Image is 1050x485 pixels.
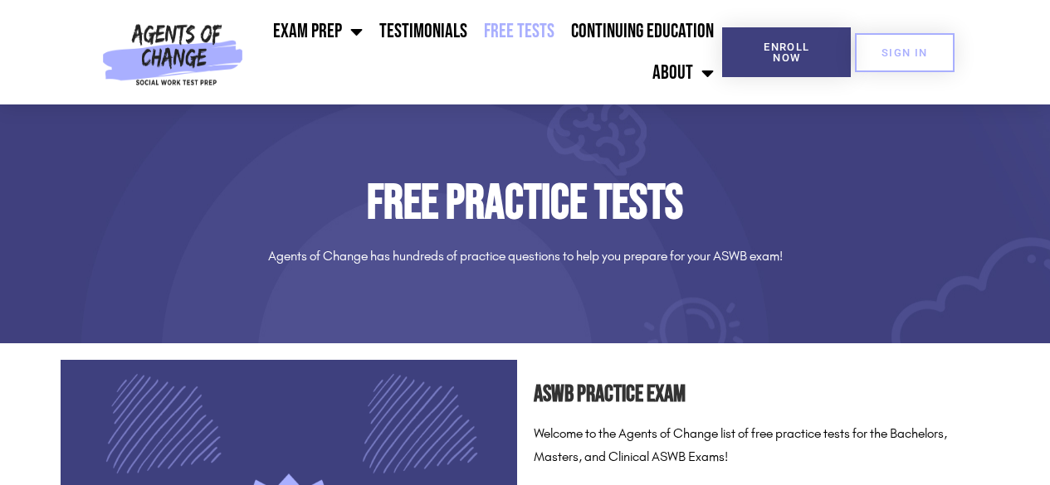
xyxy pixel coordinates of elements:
span: SIGN IN [882,47,928,58]
a: About [644,52,722,94]
a: Continuing Education [563,11,722,52]
a: Enroll Now [722,27,851,77]
a: Exam Prep [265,11,371,52]
h1: Free Practice Tests [61,179,990,228]
nav: Menu [250,11,722,94]
a: SIGN IN [855,33,955,72]
a: Testimonials [371,11,476,52]
span: Enroll Now [749,41,824,63]
p: Agents of Change has hundreds of practice questions to help you prepare for your ASWB exam! [61,245,990,269]
p: Welcome to the Agents of Change list of free practice tests for the Bachelors, Masters, and Clini... [534,422,990,470]
h2: ASWB Practice Exam [534,376,990,414]
a: Free Tests [476,11,563,52]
